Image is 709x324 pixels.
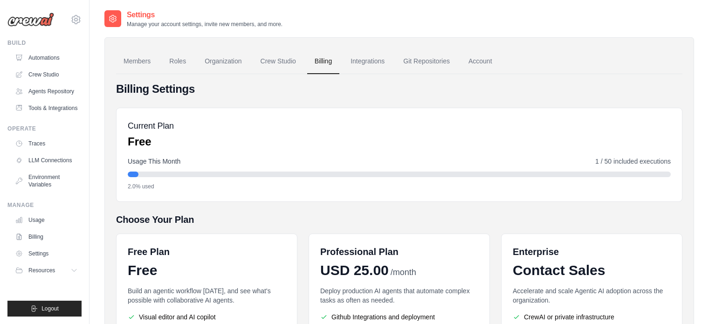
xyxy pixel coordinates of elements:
[7,201,82,209] div: Manage
[116,49,158,74] a: Members
[116,82,682,97] h4: Billing Settings
[595,157,671,166] span: 1 / 50 included executions
[41,305,59,312] span: Logout
[11,170,82,192] a: Environment Variables
[7,125,82,132] div: Operate
[343,49,392,74] a: Integrations
[116,213,682,226] h5: Choose Your Plan
[320,245,399,258] h6: Professional Plan
[128,183,154,190] span: 2.0% used
[128,245,170,258] h6: Free Plan
[128,157,180,166] span: Usage This Month
[197,49,249,74] a: Organization
[391,266,416,279] span: /month
[11,67,82,82] a: Crew Studio
[461,49,500,74] a: Account
[162,49,193,74] a: Roles
[307,49,339,74] a: Billing
[513,245,671,258] h6: Enterprise
[128,312,286,322] li: Visual editor and AI copilot
[513,262,671,279] div: Contact Sales
[128,134,174,149] p: Free
[128,119,174,132] h5: Current Plan
[7,13,54,27] img: Logo
[7,39,82,47] div: Build
[11,153,82,168] a: LLM Connections
[11,84,82,99] a: Agents Repository
[11,263,82,278] button: Resources
[127,21,282,28] p: Manage your account settings, invite new members, and more.
[11,50,82,65] a: Automations
[128,262,286,279] div: Free
[253,49,303,74] a: Crew Studio
[11,246,82,261] a: Settings
[320,286,478,305] p: Deploy production AI agents that automate complex tasks as often as needed.
[11,213,82,227] a: Usage
[513,312,671,322] li: CrewAI or private infrastructure
[396,49,457,74] a: Git Repositories
[28,267,55,274] span: Resources
[7,301,82,317] button: Logout
[11,136,82,151] a: Traces
[320,312,478,322] li: Github Integrations and deployment
[128,286,286,305] p: Build an agentic workflow [DATE], and see what's possible with collaborative AI agents.
[513,286,671,305] p: Accelerate and scale Agentic AI adoption across the organization.
[320,262,389,279] span: USD 25.00
[11,229,82,244] a: Billing
[127,9,282,21] h2: Settings
[11,101,82,116] a: Tools & Integrations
